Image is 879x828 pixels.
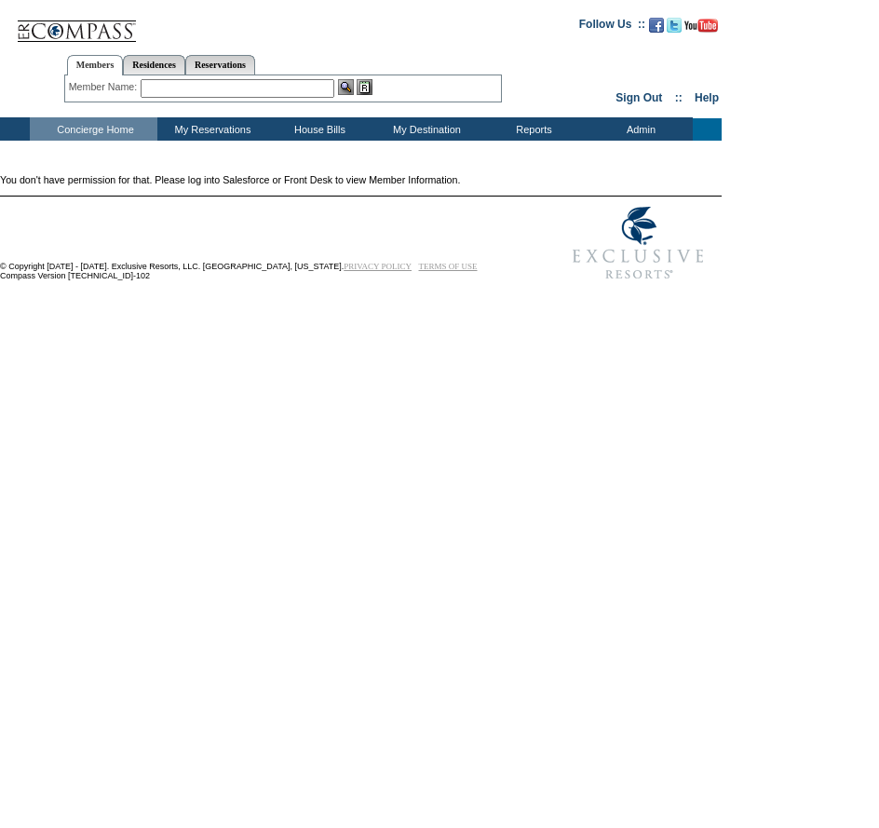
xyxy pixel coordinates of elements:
a: TERMS OF USE [419,262,478,271]
a: PRIVACY POLICY [344,262,412,271]
img: Exclusive Resorts [555,197,722,290]
a: Residences [123,55,185,75]
img: View [338,79,354,95]
img: Become our fan on Facebook [649,18,664,33]
td: Admin [586,117,693,141]
img: Subscribe to our YouTube Channel [684,19,718,33]
td: My Reservations [157,117,264,141]
img: Compass Home [16,5,137,43]
a: Help [695,91,719,104]
td: Follow Us :: [579,16,645,38]
a: Members [67,55,124,75]
a: Follow us on Twitter [667,23,682,34]
img: Follow us on Twitter [667,18,682,33]
span: :: [675,91,683,104]
a: Reservations [185,55,255,75]
img: Reservations [357,79,372,95]
td: My Destination [372,117,479,141]
td: Reports [479,117,586,141]
a: Sign Out [615,91,662,104]
a: Become our fan on Facebook [649,23,664,34]
td: Concierge Home [30,117,157,141]
td: House Bills [264,117,372,141]
div: Member Name: [69,79,141,95]
a: Subscribe to our YouTube Channel [684,23,718,34]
